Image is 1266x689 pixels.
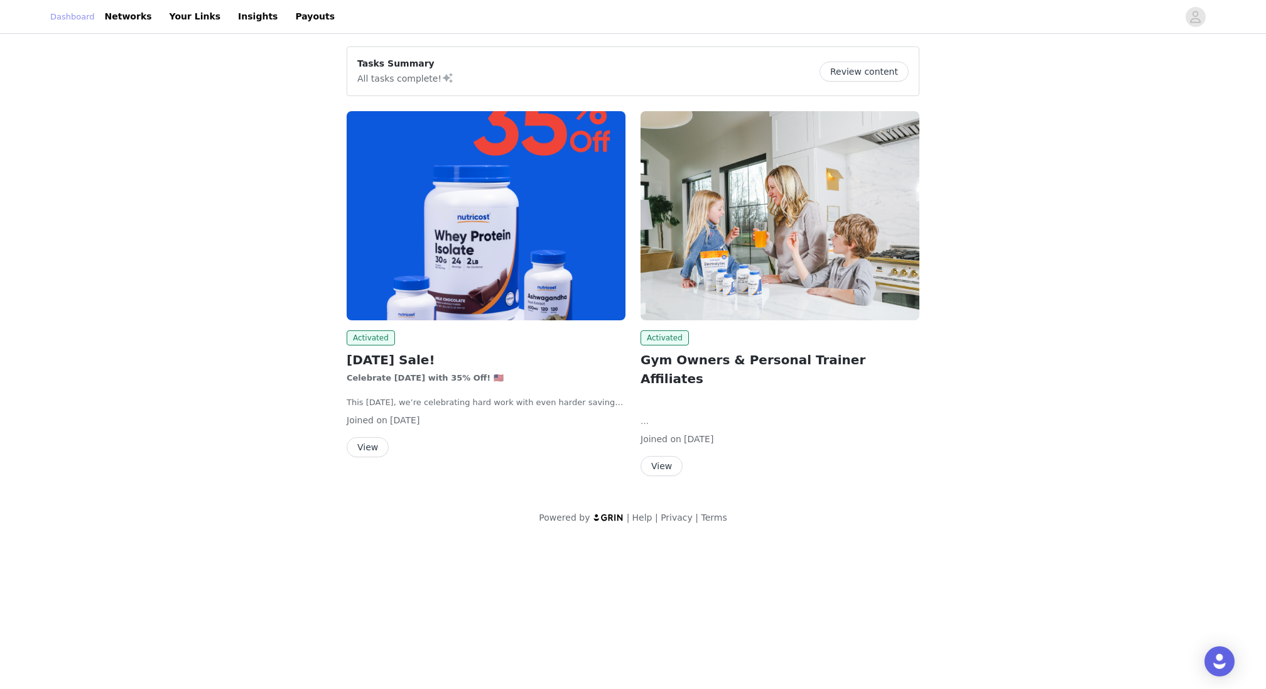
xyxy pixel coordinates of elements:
h2: Gym Owners & Personal Trainer Affiliates [641,350,919,388]
button: Review content [820,62,909,82]
button: View [641,456,683,476]
span: Joined on [347,415,387,425]
span: [DATE] [390,415,419,425]
p: All tasks complete! [357,70,454,85]
div: Open Intercom Messenger [1204,646,1235,676]
strong: Celebrate [DATE] with 35% Off! 🇺🇸 [347,373,504,382]
span: | [627,513,630,523]
div: avatar [1189,7,1201,27]
a: View [347,443,389,452]
a: Your Links [162,3,229,31]
img: logo [593,513,624,521]
a: Help [632,513,652,523]
a: Terms [701,513,727,523]
h2: [DATE] Sale! [347,350,625,369]
p: Tasks Summary [357,57,454,70]
span: Activated [641,330,689,345]
p: This [DATE], we’re celebrating hard work with even harder savings! From , enjoy during our [DATE]... [347,396,625,409]
a: View [641,462,683,471]
img: Nutricost [641,111,919,320]
img: Nutricost [347,111,625,320]
a: Insights [230,3,285,31]
a: Dashboard [50,11,95,23]
span: | [695,513,698,523]
span: Powered by [539,513,590,523]
a: Payouts [288,3,342,31]
a: Networks [97,3,160,31]
span: [DATE] [684,434,713,444]
a: Privacy [661,513,693,523]
button: View [347,437,389,457]
span: Joined on [641,434,681,444]
span: Activated [347,330,395,345]
span: | [655,513,658,523]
